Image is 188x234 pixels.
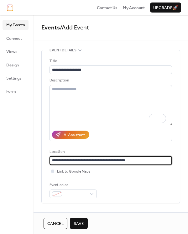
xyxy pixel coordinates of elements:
span: Form [6,88,16,95]
div: Location [50,149,171,155]
a: Events [41,22,60,34]
a: Connect [3,33,29,43]
span: Date and time [50,211,76,217]
div: Title [50,58,171,64]
a: Design [3,60,29,70]
div: AI Assistant [64,132,85,138]
span: Connect [6,35,22,42]
button: Upgrade🚀 [150,3,181,13]
span: Event details [50,47,76,54]
a: Views [3,46,29,56]
span: My Account [123,5,145,11]
span: Settings [6,75,21,81]
button: AI Assistant [52,131,89,139]
span: My Events [6,22,25,28]
div: Description [50,77,171,84]
a: Form [3,86,29,96]
span: Design [6,62,19,68]
span: Upgrade 🚀 [153,5,178,11]
span: Contact Us [97,5,118,11]
a: Contact Us [97,4,118,11]
span: Views [6,49,17,55]
textarea: To enrich screen reader interactions, please activate Accessibility in Grammarly extension settings [50,85,172,126]
div: Event color [50,182,96,188]
span: Cancel [47,221,64,227]
button: Save [70,218,88,229]
a: Settings [3,73,29,83]
img: logo [7,4,13,11]
span: Save [74,221,84,227]
a: My Events [3,20,29,30]
button: Cancel [44,218,67,229]
a: My Account [123,4,145,11]
span: / Add Event [60,22,89,34]
span: Link to Google Maps [57,169,91,175]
